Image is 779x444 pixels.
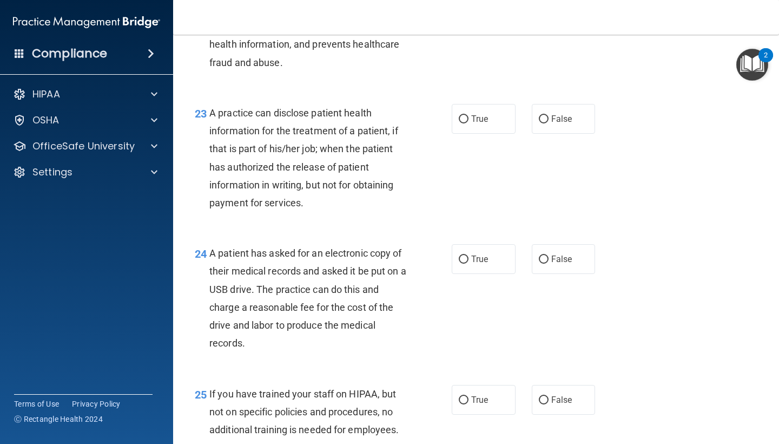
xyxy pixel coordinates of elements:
[736,49,768,81] button: Open Resource Center, 2 new notifications
[539,256,549,264] input: False
[471,114,488,124] span: True
[459,396,468,404] input: True
[32,114,60,127] p: OSHA
[13,114,157,127] a: OSHA
[32,166,72,179] p: Settings
[14,399,59,409] a: Terms of Use
[209,107,398,208] span: A practice can disclose patient health information for the treatment of a patient, if that is par...
[13,140,157,153] a: OfficeSafe University
[551,395,572,405] span: False
[459,256,468,264] input: True
[13,11,160,33] img: PMB logo
[13,88,157,101] a: HIPAA
[32,46,107,61] h4: Compliance
[14,414,103,425] span: Ⓒ Rectangle Health 2024
[195,388,207,401] span: 25
[539,115,549,123] input: False
[195,107,207,120] span: 23
[32,88,60,101] p: HIPAA
[471,254,488,264] span: True
[764,55,768,69] div: 2
[209,247,406,349] span: A patient has asked for an electronic copy of their medical records and asked it be put on a USB ...
[539,396,549,404] input: False
[13,166,157,179] a: Settings
[32,140,135,153] p: OfficeSafe University
[195,247,207,260] span: 24
[551,254,572,264] span: False
[72,399,121,409] a: Privacy Policy
[471,395,488,405] span: True
[551,114,572,124] span: False
[459,115,468,123] input: True
[209,388,399,435] span: If you have trained your staff on HIPAA, but not on specific policies and procedures, no addition...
